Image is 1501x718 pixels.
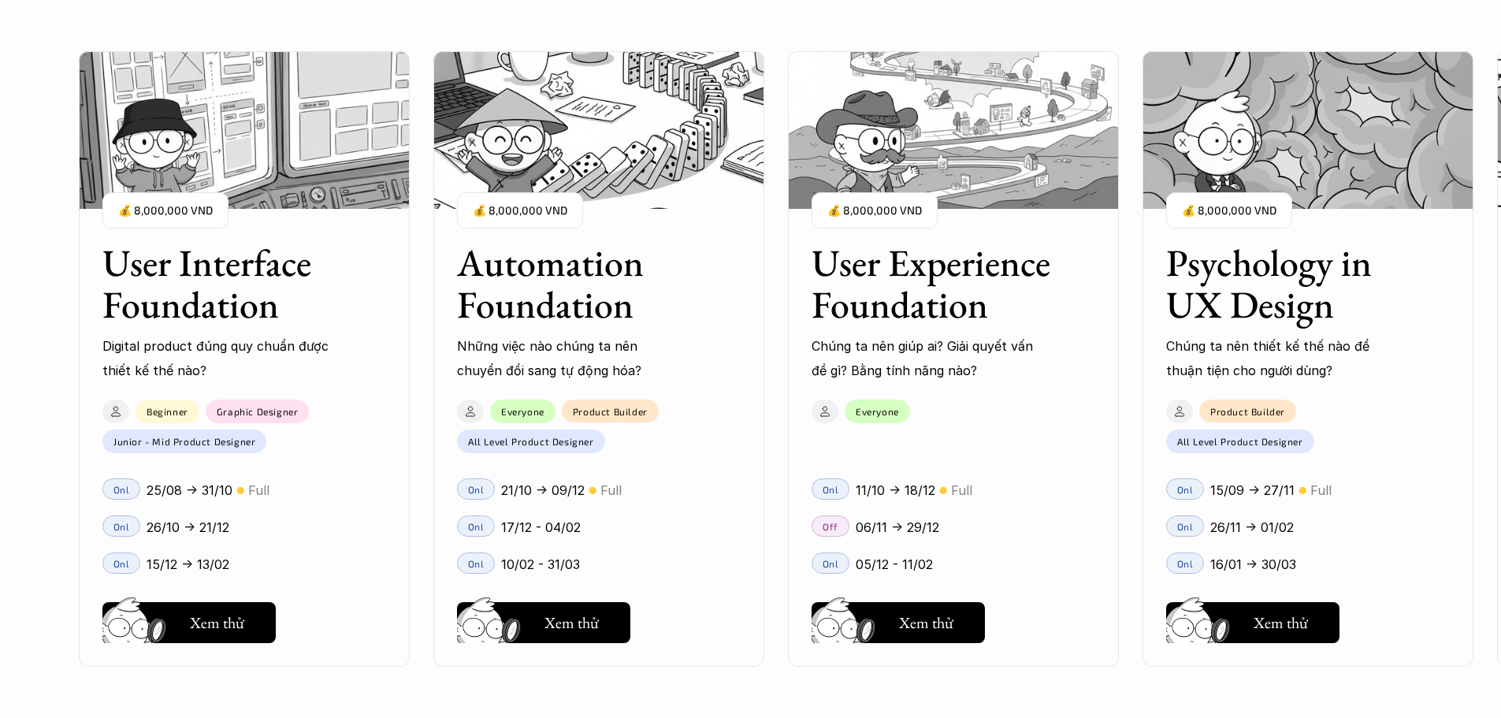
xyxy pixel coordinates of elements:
[501,515,581,539] p: 17/12 - 04/02
[812,334,1040,382] p: Chúng ta nên giúp ai? Giải quyết vấn đề gì? Bằng tính năng nào?
[1177,436,1303,447] p: All Level Product Designer
[147,515,229,539] p: 26/10 -> 21/12
[102,596,276,643] a: Xem thử
[236,485,244,497] p: 🟡
[856,478,935,502] p: 11/10 -> 18/12
[812,242,1056,326] h3: User Experience Foundation
[823,521,838,532] p: Off
[1254,612,1308,634] h5: Xem thử
[457,602,630,643] button: Xem thử
[468,436,594,447] p: All Level Product Designer
[823,558,839,569] p: Onl
[1177,521,1194,532] p: Onl
[118,200,213,221] p: 💰 8,000,000 VND
[473,200,567,221] p: 💰 8,000,000 VND
[939,485,947,497] p: 🟡
[501,406,544,417] p: Everyone
[1299,485,1306,497] p: 🟡
[468,484,485,495] p: Onl
[1177,484,1194,495] p: Onl
[1310,478,1332,502] p: Full
[1210,552,1296,576] p: 16/01 -> 30/03
[573,406,648,417] p: Product Builder
[856,515,939,539] p: 06/11 -> 29/12
[113,436,255,447] p: Junior - Mid Product Designer
[1182,200,1276,221] p: 💰 8,000,000 VND
[544,612,599,634] h5: Xem thử
[248,478,269,502] p: Full
[102,602,276,643] button: Xem thử
[457,596,630,643] a: Xem thử
[827,200,922,221] p: 💰 8,000,000 VND
[147,552,229,576] p: 15/12 -> 13/02
[501,552,580,576] p: 10/02 - 31/03
[1166,596,1339,643] a: Xem thử
[823,484,839,495] p: Onl
[147,406,188,417] p: Beginner
[812,602,985,643] button: Xem thử
[1210,406,1285,417] p: Product Builder
[589,485,596,497] p: 🟡
[102,242,347,326] h3: User Interface Foundation
[217,406,299,417] p: Graphic Designer
[1177,558,1194,569] p: Onl
[856,406,899,417] p: Everyone
[102,334,331,382] p: Digital product đúng quy chuẩn được thiết kế thế nào?
[951,478,972,502] p: Full
[190,612,244,634] h5: Xem thử
[457,334,685,382] p: Những việc nào chúng ta nên chuyển đổi sang tự động hóa?
[1166,242,1410,326] h3: Psychology in UX Design
[600,478,622,502] p: Full
[147,478,232,502] p: 25/08 -> 31/10
[468,521,485,532] p: Onl
[1210,515,1294,539] p: 26/11 -> 01/02
[468,558,485,569] p: Onl
[1166,602,1339,643] button: Xem thử
[812,596,985,643] a: Xem thử
[457,242,701,326] h3: Automation Foundation
[501,478,585,502] p: 21/10 -> 09/12
[1166,334,1395,382] p: Chúng ta nên thiết kế thế nào để thuận tiện cho người dùng?
[899,612,953,634] h5: Xem thử
[856,552,933,576] p: 05/12 - 11/02
[1210,478,1295,502] p: 15/09 -> 27/11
